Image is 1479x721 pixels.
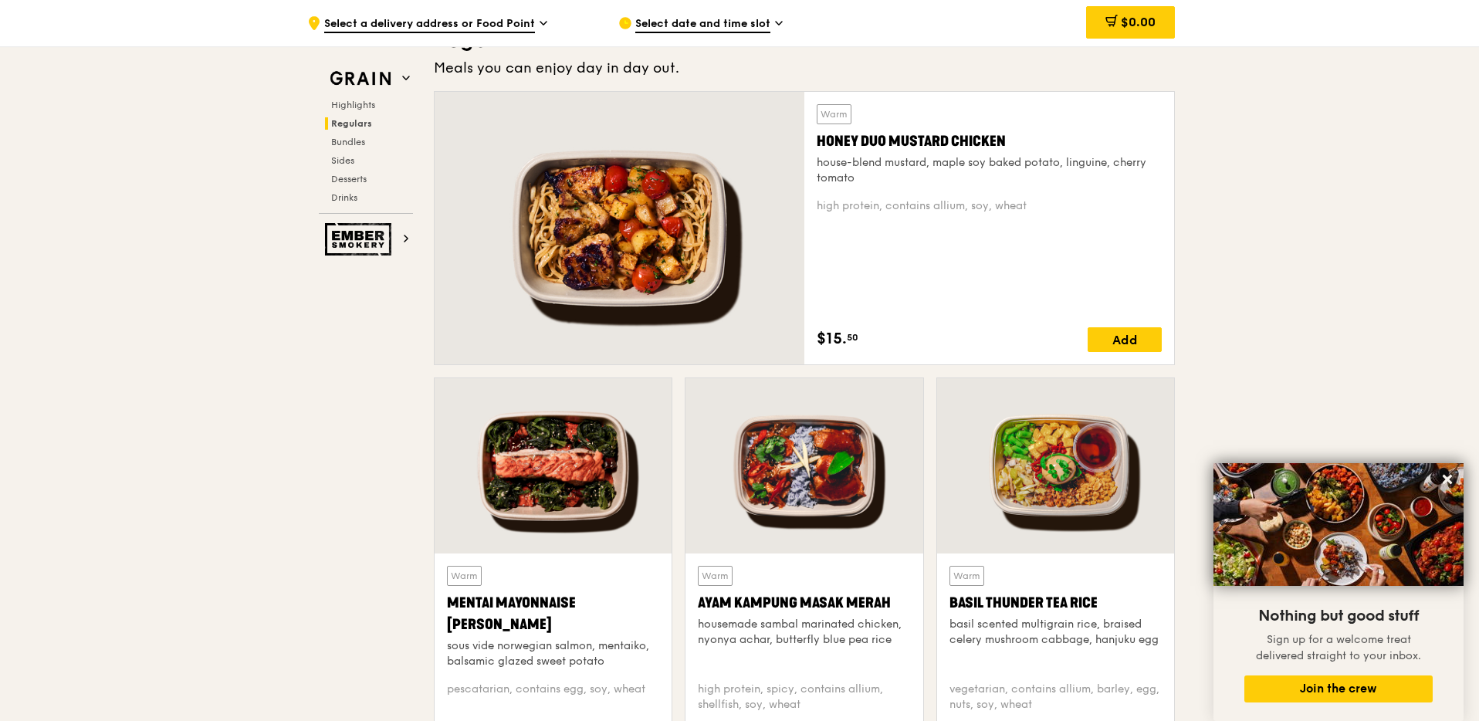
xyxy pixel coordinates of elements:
[817,198,1162,214] div: high protein, contains allium, soy, wheat
[1435,467,1460,492] button: Close
[1258,607,1419,625] span: Nothing but good stuff
[1244,675,1433,702] button: Join the crew
[331,137,365,147] span: Bundles
[325,223,396,256] img: Ember Smokery web logo
[949,592,1162,614] div: Basil Thunder Tea Rice
[698,566,733,586] div: Warm
[817,155,1162,186] div: house-blend mustard, maple soy baked potato, linguine, cherry tomato
[447,638,659,669] div: sous vide norwegian salmon, mentaiko, balsamic glazed sweet potato
[324,16,535,33] span: Select a delivery address or Food Point
[949,566,984,586] div: Warm
[447,682,659,713] div: pescatarian, contains egg, soy, wheat
[331,100,375,110] span: Highlights
[1088,327,1162,352] div: Add
[1256,633,1421,662] span: Sign up for a welcome treat delivered straight to your inbox.
[331,155,354,166] span: Sides
[817,130,1162,152] div: Honey Duo Mustard Chicken
[698,682,910,713] div: high protein, spicy, contains allium, shellfish, soy, wheat
[949,682,1162,713] div: vegetarian, contains allium, barley, egg, nuts, soy, wheat
[434,57,1175,79] div: Meals you can enjoy day in day out.
[447,566,482,586] div: Warm
[1121,15,1156,29] span: $0.00
[635,16,770,33] span: Select date and time slot
[447,592,659,635] div: Mentai Mayonnaise [PERSON_NAME]
[817,104,851,124] div: Warm
[331,192,357,203] span: Drinks
[817,327,847,350] span: $15.
[698,592,910,614] div: Ayam Kampung Masak Merah
[331,118,372,129] span: Regulars
[1213,463,1464,586] img: DSC07876-Edit02-Large.jpeg
[698,617,910,648] div: housemade sambal marinated chicken, nyonya achar, butterfly blue pea rice
[331,174,367,184] span: Desserts
[949,617,1162,648] div: basil scented multigrain rice, braised celery mushroom cabbage, hanjuku egg
[847,331,858,344] span: 50
[325,65,396,93] img: Grain web logo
